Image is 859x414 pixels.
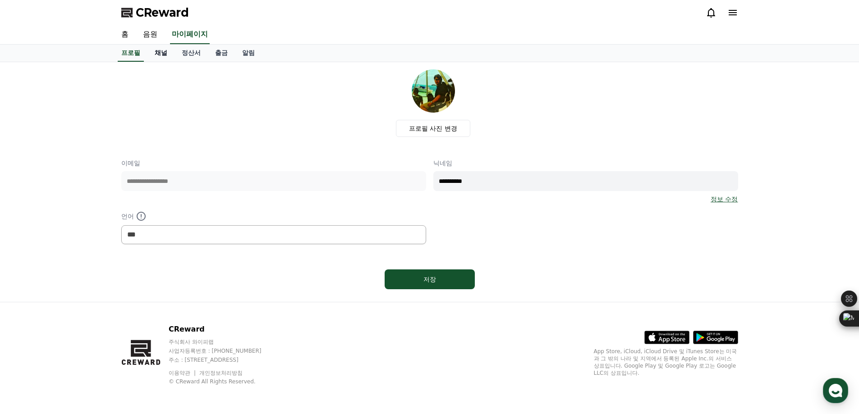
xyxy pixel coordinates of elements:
p: 닉네임 [433,159,738,168]
span: 홈 [28,299,34,306]
a: 개인정보처리방침 [199,370,243,376]
a: 설정 [116,286,173,308]
p: 주소 : [STREET_ADDRESS] [169,356,279,364]
p: App Store, iCloud, iCloud Drive 및 iTunes Store는 미국과 그 밖의 나라 및 지역에서 등록된 Apple Inc.의 서비스 상표입니다. Goo... [594,348,738,377]
span: 설정 [139,299,150,306]
p: 언어 [121,211,426,222]
p: 이메일 [121,159,426,168]
a: 대화 [60,286,116,308]
span: 대화 [83,300,93,307]
a: 출금 [208,45,235,62]
p: 사업자등록번호 : [PHONE_NUMBER] [169,347,279,355]
div: 저장 [403,275,457,284]
button: 저장 [385,269,475,289]
a: 채널 [147,45,175,62]
a: 프로필 [118,45,144,62]
a: 마이페이지 [170,25,210,44]
a: 정산서 [175,45,208,62]
p: CReward [169,324,279,335]
a: 알림 [235,45,262,62]
span: CReward [136,5,189,20]
a: 홈 [3,286,60,308]
a: 음원 [136,25,165,44]
a: 이용약관 [169,370,197,376]
label: 프로필 사진 변경 [396,120,470,137]
a: 홈 [114,25,136,44]
p: © CReward All Rights Reserved. [169,378,279,385]
img: profile_image [412,69,455,113]
p: 주식회사 와이피랩 [169,338,279,346]
a: CReward [121,5,189,20]
a: 정보 수정 [711,195,738,204]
